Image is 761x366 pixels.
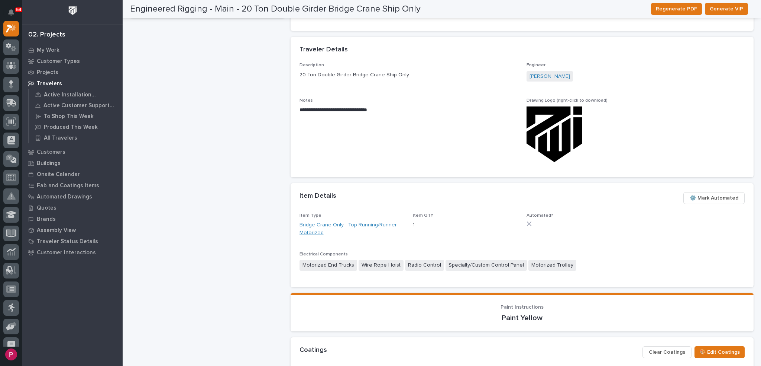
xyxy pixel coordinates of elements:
[37,160,61,167] p: Buildings
[29,133,123,143] a: All Travelers
[299,221,404,237] a: Bridge Crane Only - Top Running/Runner Motorized
[528,260,576,271] span: Motorized Trolley
[299,71,518,79] p: 20 Ton Double Girder Bridge Crane Ship Only
[649,348,685,357] span: Clear Coatings
[299,192,336,200] h2: Item Details
[37,216,56,223] p: Brands
[413,213,433,218] span: Item QTY
[299,46,348,54] h2: Traveler Details
[22,225,123,236] a: Assembly View
[37,80,62,87] p: Travelers
[527,98,608,103] span: Drawing Logo (right-click to download)
[527,106,582,162] img: _fgEluZbnmUtLfJxBeNFcTmDDcM8xXrYEFtK1tz556k
[683,192,745,204] button: ⚙️ Mark Automated
[530,73,570,80] a: [PERSON_NAME]
[37,249,96,256] p: Customer Interactions
[527,213,553,218] span: Automated?
[359,260,404,271] span: Wire Rope Hoist
[22,157,123,169] a: Buildings
[37,47,59,54] p: My Work
[29,122,123,132] a: Produced This Week
[43,102,117,109] p: Active Customer Support Travelers
[22,213,123,225] a: Brands
[299,63,324,67] span: Description
[642,346,692,358] button: Clear Coatings
[37,205,56,211] p: Quotes
[29,89,123,100] a: Active Installation Travelers
[22,78,123,89] a: Travelers
[405,260,444,271] span: Radio Control
[29,100,123,111] a: Active Customer Support Travelers
[22,180,123,191] a: Fab and Coatings Items
[501,305,544,310] span: Paint Instructions
[22,247,123,258] a: Customer Interactions
[22,67,123,78] a: Projects
[3,4,19,20] button: Notifications
[413,221,518,229] p: 1
[37,238,98,245] p: Traveler Status Details
[28,31,65,39] div: 02. Projects
[299,346,327,354] h2: Coatings
[694,346,745,358] button: 🎨 Edit Coatings
[9,9,19,21] div: Notifications54
[651,3,702,15] button: Regenerate PDF
[22,44,123,55] a: My Work
[44,92,117,98] p: Active Installation Travelers
[44,113,94,120] p: To Shop This Week
[299,252,348,257] span: Electrical Components
[37,182,99,189] p: Fab and Coatings Items
[22,55,123,67] a: Customer Types
[37,69,58,76] p: Projects
[22,236,123,247] a: Traveler Status Details
[699,348,740,357] span: 🎨 Edit Coatings
[690,194,738,203] span: ⚙️ Mark Automated
[16,7,21,12] p: 54
[299,260,357,271] span: Motorized End Trucks
[66,4,80,17] img: Workspace Logo
[446,260,527,271] span: Specialty/Custom Control Panel
[37,58,80,65] p: Customer Types
[705,3,748,15] button: Generate VIP
[656,4,697,13] span: Regenerate PDF
[37,194,92,200] p: Automated Drawings
[37,227,76,234] p: Assembly View
[22,146,123,157] a: Customers
[130,4,421,15] h2: Engineered Rigging - Main - 20 Ton Double Girder Bridge Crane Ship Only
[37,171,80,178] p: Onsite Calendar
[22,202,123,213] a: Quotes
[22,191,123,202] a: Automated Drawings
[527,63,545,67] span: Engineer
[29,111,123,121] a: To Shop This Week
[299,314,745,322] p: Paint Yellow
[3,347,19,362] button: users-avatar
[710,4,743,13] span: Generate VIP
[44,124,98,131] p: Produced This Week
[44,135,77,141] p: All Travelers
[37,149,65,156] p: Customers
[299,98,313,103] span: Notes
[299,213,321,218] span: Item Type
[22,169,123,180] a: Onsite Calendar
